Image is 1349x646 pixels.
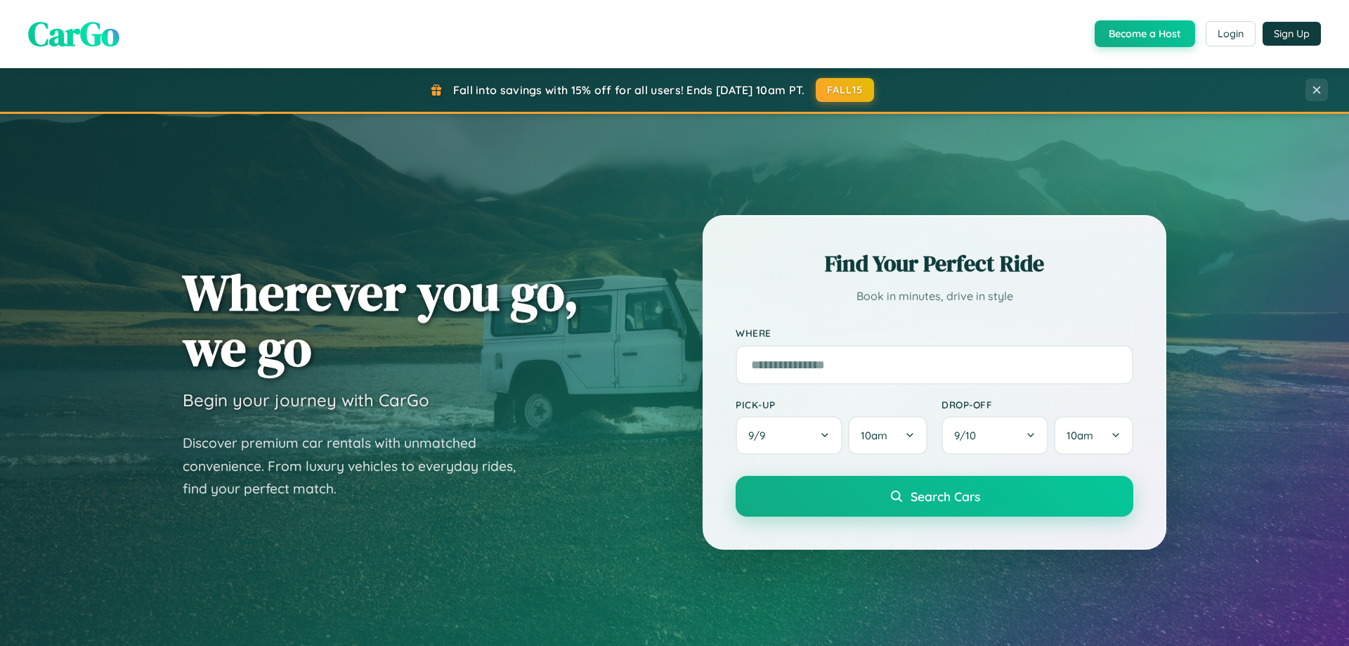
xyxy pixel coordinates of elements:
[736,286,1133,306] p: Book in minutes, drive in style
[911,489,980,504] span: Search Cars
[816,78,875,102] button: FALL15
[1263,22,1321,46] button: Sign Up
[848,416,927,455] button: 10am
[28,11,119,57] span: CarGo
[183,389,429,411] h3: Begin your journey with CarGo
[954,429,983,442] span: 9 / 10
[1067,429,1093,442] span: 10am
[736,416,842,455] button: 9/9
[736,399,927,411] label: Pick-up
[453,83,805,97] span: Fall into savings with 15% off for all users! Ends [DATE] 10am PT.
[1095,20,1195,47] button: Become a Host
[736,248,1133,279] h2: Find Your Perfect Ride
[183,432,534,500] p: Discover premium car rentals with unmatched convenience. From luxury vehicles to everyday rides, ...
[861,429,887,442] span: 10am
[941,399,1133,411] label: Drop-off
[183,264,579,375] h1: Wherever you go, we go
[748,429,772,442] span: 9 / 9
[736,328,1133,340] label: Where
[1206,21,1256,46] button: Login
[1054,416,1133,455] button: 10am
[736,476,1133,517] button: Search Cars
[941,416,1048,455] button: 9/10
